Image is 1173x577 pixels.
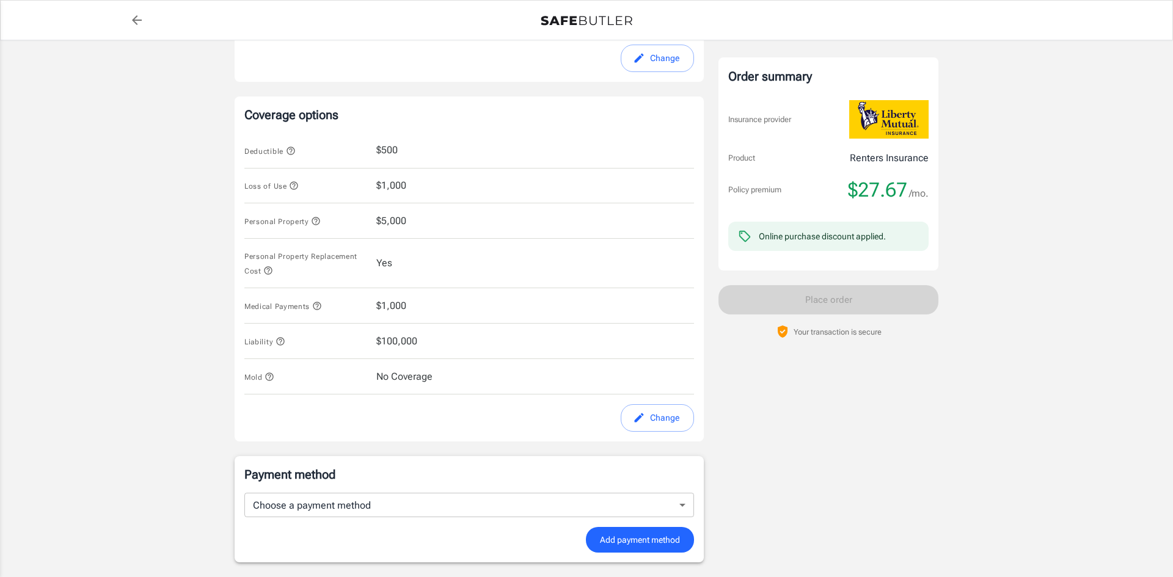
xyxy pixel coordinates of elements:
[728,152,755,164] p: Product
[244,249,367,278] button: Personal Property Replacement Cost
[244,252,357,275] span: Personal Property Replacement Cost
[244,299,322,313] button: Medical Payments
[244,302,322,311] span: Medical Payments
[376,214,406,228] span: $5,000
[376,299,406,313] span: $1,000
[376,369,433,384] span: No Coverage
[586,527,694,553] button: Add payment method
[244,466,694,483] p: Payment method
[244,373,274,382] span: Mold
[728,67,929,85] div: Order summary
[850,151,929,165] p: Renters Insurance
[244,147,296,156] span: Deductible
[376,256,392,270] span: Yes
[759,230,886,242] div: Online purchase discount applied.
[848,178,907,202] span: $27.67
[125,8,149,32] a: back to quotes
[244,143,296,158] button: Deductible
[244,214,321,228] button: Personal Property
[794,326,882,338] p: Your transaction is secure
[376,143,398,158] span: $500
[621,404,694,432] button: edit
[600,532,680,548] span: Add payment method
[849,100,929,139] img: Liberty Mutual
[244,334,285,349] button: Liability
[244,217,321,226] span: Personal Property
[244,106,694,123] p: Coverage options
[621,45,694,72] button: edit
[541,16,632,26] img: Back to quotes
[244,338,285,346] span: Liability
[728,114,791,126] p: Insurance provider
[244,369,274,384] button: Mold
[909,185,929,202] span: /mo.
[376,334,417,349] span: $100,000
[244,178,299,193] button: Loss of Use
[376,178,406,193] span: $1,000
[244,182,299,191] span: Loss of Use
[728,184,781,196] p: Policy premium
